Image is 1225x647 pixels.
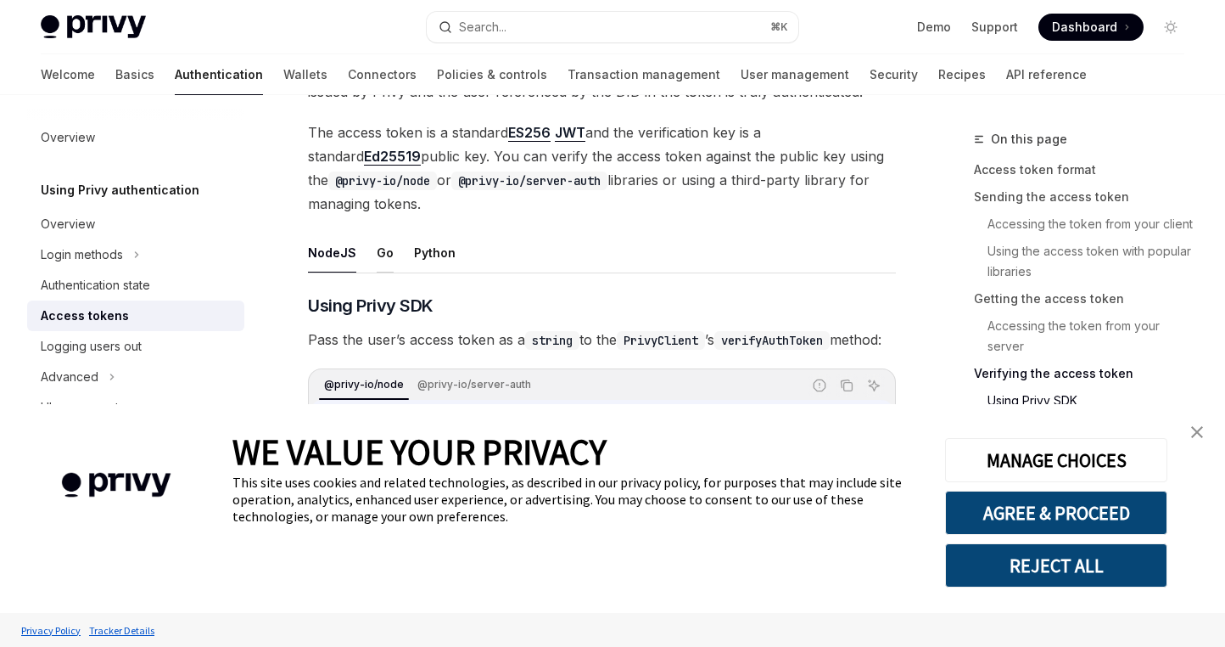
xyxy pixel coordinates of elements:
a: JWT [555,124,585,142]
a: Support [971,19,1018,36]
img: light logo [41,15,146,39]
div: This site uses cookies and related technologies, as described in our privacy policy, for purposes... [232,474,920,525]
code: string [525,331,579,350]
button: REJECT ALL [945,543,1167,588]
a: Access tokens [27,301,244,331]
a: ES256 [508,124,551,142]
button: Go [377,233,394,273]
a: Using Privy SDK [987,387,1198,414]
a: Verifying the access token [974,360,1198,387]
a: Getting the access token [974,285,1198,312]
span: Using Privy SDK [308,294,434,318]
a: Accessing the token from your server [987,312,1198,360]
a: Accessing the token from your client [987,211,1198,238]
code: PrivyClient [617,331,705,350]
span: Pass the user’s access token as a to the ’s method: [308,328,896,352]
span: The access token is a standard and the verification key is a standard public key. You can verify ... [308,121,896,216]
a: Overview [27,122,244,153]
code: @privy-io/server-auth [451,172,607,190]
a: Authentication [175,54,263,95]
a: Wallets [283,54,327,95]
a: Privacy Policy [17,616,85,645]
button: Report incorrect code [808,374,831,397]
div: Advanced [41,367,98,387]
a: API reference [1006,54,1087,95]
button: AGREE & PROCEED [945,491,1167,535]
span: Dashboard [1052,19,1117,36]
a: Ed25519 [364,148,421,166]
button: Search...⌘K [427,12,799,42]
div: Overview [41,214,95,234]
div: UI components [41,397,125,418]
code: verifyAuthToken [714,331,830,350]
a: Connectors [348,54,417,95]
h5: Using Privy authentication [41,180,199,200]
a: Using the access token with popular libraries [987,238,1198,285]
button: Ask AI [863,374,885,397]
div: @privy-io/node [319,374,409,395]
a: Overview [27,209,244,239]
a: UI components [27,392,244,423]
div: @privy-io/server-auth [412,374,536,395]
div: Access tokens [41,306,129,326]
a: Basics [115,54,154,95]
div: Logging users out [41,336,142,357]
a: Tracker Details [85,616,159,645]
a: Demo [917,19,951,36]
img: close banner [1191,426,1203,438]
button: NodeJS [308,233,356,273]
div: Search... [459,17,506,37]
span: WE VALUE YOUR PRIVACY [232,430,607,474]
a: Welcome [41,54,95,95]
a: Dashboard [1038,14,1144,41]
a: close banner [1180,415,1214,449]
span: On this page [991,129,1067,149]
button: Toggle dark mode [1157,14,1184,41]
img: company logo [25,448,207,522]
a: Recipes [938,54,986,95]
a: Policies & controls [437,54,547,95]
code: @privy-io/node [328,172,437,190]
a: Authentication state [27,270,244,301]
a: Transaction management [568,54,720,95]
div: Overview [41,127,95,148]
div: Login methods [41,245,123,265]
a: Sending the access token [974,183,1198,211]
button: MANAGE CHOICES [945,438,1167,482]
div: Authentication state [41,275,150,295]
button: Copy the contents from the code block [836,374,858,397]
a: Security [870,54,918,95]
span: ⌘ K [770,20,788,34]
a: Logging users out [27,331,244,362]
a: User management [741,54,849,95]
button: Python [414,233,456,273]
a: Access token format [974,156,1198,183]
